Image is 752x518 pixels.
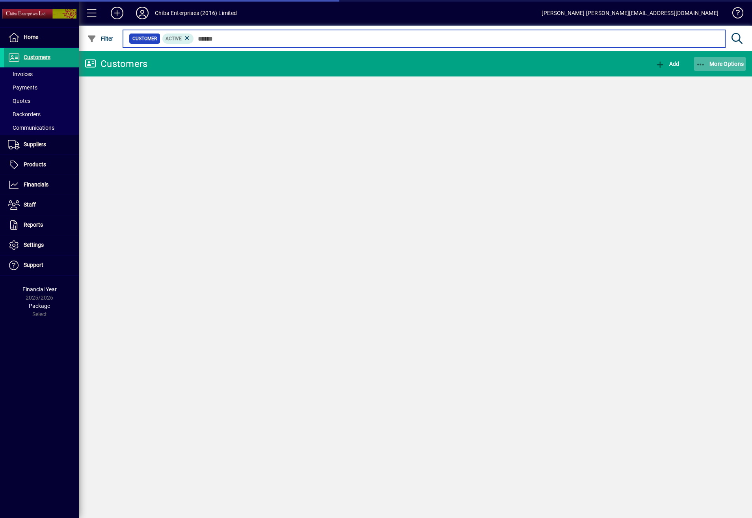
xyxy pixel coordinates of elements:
a: Support [4,255,79,275]
span: Active [166,36,182,41]
span: Home [24,34,38,40]
span: Financial Year [22,286,57,293]
button: Profile [130,6,155,20]
a: Suppliers [4,135,79,155]
span: Communications [8,125,54,131]
span: Backorders [8,111,41,117]
span: Staff [24,201,36,208]
a: Invoices [4,67,79,81]
a: Staff [4,195,79,215]
div: Chiba Enterprises (2016) Limited [155,7,237,19]
span: Add [655,61,679,67]
a: Quotes [4,94,79,108]
span: Customers [24,54,50,60]
span: Settings [24,242,44,248]
a: Products [4,155,79,175]
a: Home [4,28,79,47]
div: [PERSON_NAME] [PERSON_NAME][EMAIL_ADDRESS][DOMAIN_NAME] [542,7,718,19]
span: Financials [24,181,48,188]
span: Suppliers [24,141,46,147]
span: More Options [696,61,744,67]
span: Customer [132,35,157,43]
mat-chip: Activation Status: Active [162,34,194,44]
button: Add [104,6,130,20]
a: Payments [4,81,79,94]
button: More Options [694,57,746,71]
a: Communications [4,121,79,134]
span: Support [24,262,43,268]
span: Products [24,161,46,168]
span: Package [29,303,50,309]
button: Add [653,57,681,71]
a: Knowledge Base [726,2,742,27]
div: Customers [85,58,147,70]
span: Filter [87,35,114,42]
span: Reports [24,222,43,228]
a: Settings [4,235,79,255]
a: Financials [4,175,79,195]
button: Filter [85,32,115,46]
span: Quotes [8,98,30,104]
span: Payments [8,84,37,91]
a: Backorders [4,108,79,121]
a: Reports [4,215,79,235]
span: Invoices [8,71,33,77]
